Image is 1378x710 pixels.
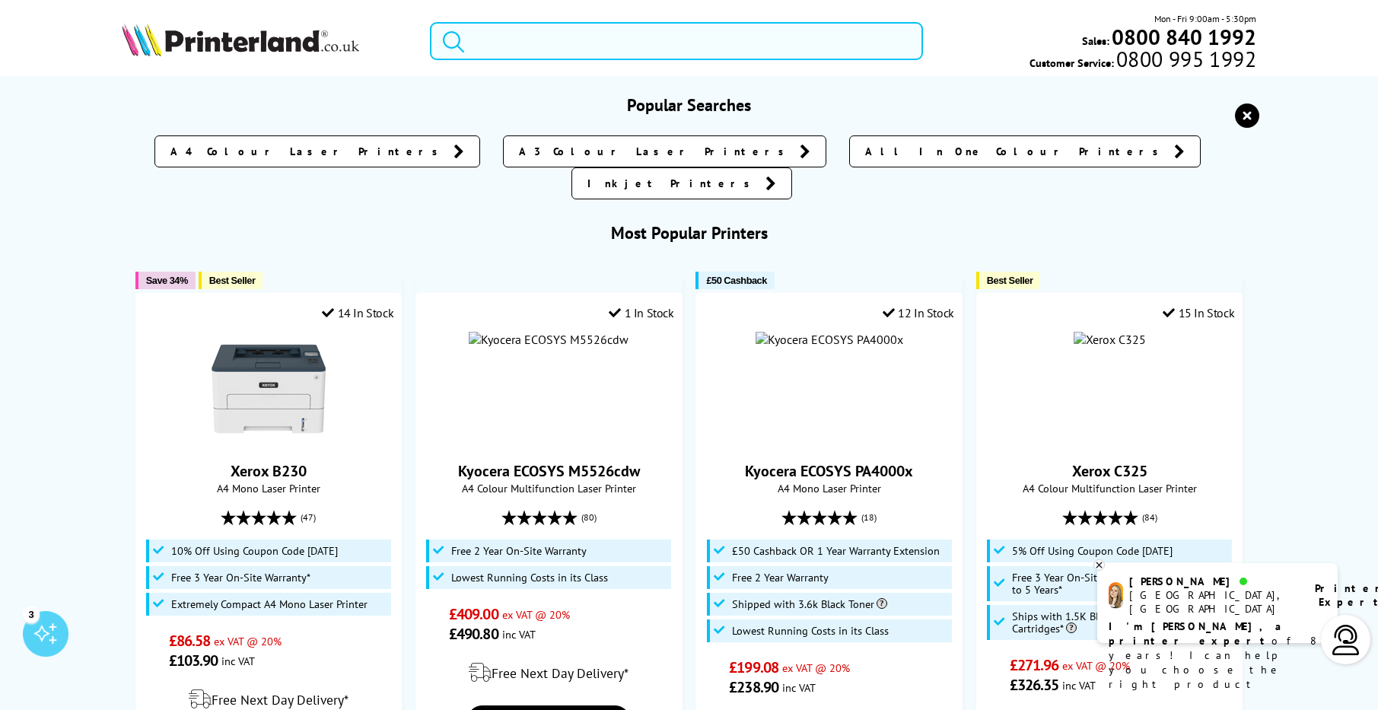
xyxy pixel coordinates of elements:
[199,272,263,289] button: Best Seller
[171,572,310,584] span: Free 3 Year On-Site Warranty*
[154,135,480,167] a: A4 Colour Laser Printers
[171,598,368,610] span: Extremely Compact A4 Mono Laser Printer
[424,651,673,694] div: modal_delivery
[212,434,326,449] a: Xerox B230
[503,135,826,167] a: A3 Colour Laser Printers
[170,144,446,159] span: A4 Colour Laser Printers
[883,305,954,320] div: 12 In Stock
[449,624,498,644] span: £490.80
[987,275,1033,286] span: Best Seller
[1154,11,1256,26] span: Mon - Fri 9:00am - 5:30pm
[1062,658,1130,673] span: ex VAT @ 20%
[451,545,587,557] span: Free 2 Year On-Site Warranty
[451,572,608,584] span: Lowest Running Costs in its Class
[1109,582,1123,609] img: amy-livechat.png
[1030,52,1256,70] span: Customer Service:
[782,661,850,675] span: ex VAT @ 20%
[122,94,1256,116] h3: Popular Searches
[1012,572,1228,596] span: Free 3 Year On-Site Warranty and Extend up to 5 Years*
[519,144,792,159] span: A3 Colour Laser Printers
[732,572,829,584] span: Free 2 Year Warranty
[169,651,218,670] span: £103.90
[122,23,359,56] img: Printerland Logo
[1109,619,1326,692] p: of 8 years! I can help you choose the right product
[745,461,913,481] a: Kyocera ECOSYS PA4000x
[704,481,953,495] span: A4 Mono Laser Printer
[609,305,674,320] div: 1 In Stock
[430,22,923,60] input: Search product or brand
[502,627,536,642] span: inc VAT
[214,634,282,648] span: ex VAT @ 20%
[169,631,211,651] span: £86.58
[1109,619,1286,648] b: I'm [PERSON_NAME], a printer expert
[1012,545,1173,557] span: 5% Off Using Coupon Code [DATE]
[301,503,316,532] span: (47)
[756,332,903,347] img: Kyocera ECOSYS PA4000x
[581,503,597,532] span: (80)
[1012,610,1228,635] span: Ships with 1.5K Black and 1K CMY Toner Cartridges*
[1331,625,1361,655] img: user-headset-light.svg
[171,545,338,557] span: 10% Off Using Coupon Code [DATE]
[1129,575,1296,588] div: [PERSON_NAME]
[322,305,393,320] div: 14 In Stock
[695,272,774,289] button: £50 Cashback
[122,222,1256,244] h3: Most Popular Printers
[1163,305,1234,320] div: 15 In Stock
[221,654,255,668] span: inc VAT
[1010,655,1059,675] span: £271.96
[1142,503,1157,532] span: (84)
[231,461,307,481] a: Xerox B230
[146,275,188,286] span: Save 34%
[732,545,940,557] span: £50 Cashback OR 1 Year Warranty Extension
[458,461,640,481] a: Kyocera ECOSYS M5526cdw
[587,176,758,191] span: Inkjet Printers
[449,604,498,624] span: £409.00
[1129,588,1296,616] div: [GEOGRAPHIC_DATA], [GEOGRAPHIC_DATA]
[782,680,816,695] span: inc VAT
[135,272,196,289] button: Save 34%
[212,332,326,446] img: Xerox B230
[1112,23,1256,51] b: 0800 840 1992
[424,481,673,495] span: A4 Colour Multifunction Laser Printer
[1062,678,1096,692] span: inc VAT
[865,144,1166,159] span: All In One Colour Printers
[985,481,1234,495] span: A4 Colour Multifunction Laser Printer
[849,135,1201,167] a: All In One Colour Printers
[732,598,887,610] span: Shipped with 3.6k Black Toner
[469,332,629,347] img: Kyocera ECOSYS M5526cdw
[209,275,256,286] span: Best Seller
[1074,332,1146,347] img: Xerox C325
[1082,33,1109,48] span: Sales:
[571,167,792,199] a: Inkjet Printers
[122,23,411,59] a: Printerland Logo
[1072,461,1147,481] a: Xerox C325
[1114,52,1256,66] span: 0800 995 1992
[502,607,570,622] span: ex VAT @ 20%
[732,625,889,637] span: Lowest Running Costs in its Class
[729,677,778,697] span: £238.90
[729,657,778,677] span: £199.08
[976,272,1041,289] button: Best Seller
[1109,30,1256,44] a: 0800 840 1992
[1010,675,1059,695] span: £326.35
[144,481,393,495] span: A4 Mono Laser Printer
[861,503,877,532] span: (18)
[23,606,40,622] div: 3
[706,275,766,286] span: £50 Cashback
